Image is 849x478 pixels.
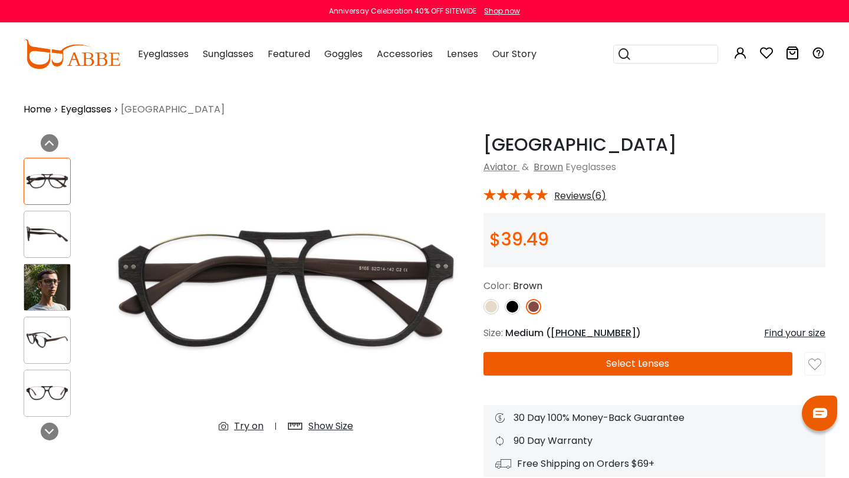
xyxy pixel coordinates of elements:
img: chat [813,408,827,418]
img: abbeglasses.com [24,39,120,69]
span: Accessories [377,47,433,61]
a: Home [24,102,51,117]
img: Ocean Gate Brown Combination Eyeglasses , UniversalBridgeFit Frames from ABBE Glasses [24,264,70,310]
div: 90 Day Warranty [495,434,814,448]
div: Try on [234,419,264,433]
span: Goggles [324,47,363,61]
a: Brown [534,160,563,174]
div: 30 Day 100% Money-Back Guarantee [495,411,814,425]
img: Ocean Gate Brown Combination Eyeglasses , UniversalBridgeFit Frames from ABBE Glasses [24,223,70,245]
span: Our Story [492,47,537,61]
div: Show Size [308,419,353,433]
span: Eyeglasses [565,160,616,174]
span: Reviews(6) [554,191,606,201]
a: Aviator [483,160,517,174]
span: Featured [268,47,310,61]
h1: [GEOGRAPHIC_DATA] [483,134,825,155]
button: Select Lenses [483,352,792,376]
span: $39.49 [489,227,549,252]
span: Size: [483,326,503,340]
span: Eyeglasses [138,47,189,61]
div: Shop now [484,6,520,16]
span: Color: [483,279,511,293]
div: Anniversay Celebration 40% OFF SITEWIDE [329,6,476,16]
img: Ocean Gate Brown Combination Eyeglasses , UniversalBridgeFit Frames from ABBE Glasses [24,328,70,351]
span: Medium ( ) [505,326,641,340]
span: Lenses [447,47,478,61]
span: [GEOGRAPHIC_DATA] [121,102,225,117]
img: Ocean Gate Brown Combination Eyeglasses , UniversalBridgeFit Frames from ABBE Glasses [100,134,472,443]
span: Sunglasses [203,47,254,61]
img: like [808,358,821,371]
span: Brown [513,279,542,293]
img: Ocean Gate Brown Combination Eyeglasses , UniversalBridgeFit Frames from ABBE Glasses [24,381,70,404]
span: [PHONE_NUMBER] [551,326,636,340]
div: Free Shipping on Orders $69+ [495,457,814,471]
img: Ocean Gate Brown Combination Eyeglasses , UniversalBridgeFit Frames from ABBE Glasses [24,170,70,192]
div: Find your size [764,326,825,340]
span: & [519,160,531,174]
a: Shop now [478,6,520,16]
a: Eyeglasses [61,102,111,117]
